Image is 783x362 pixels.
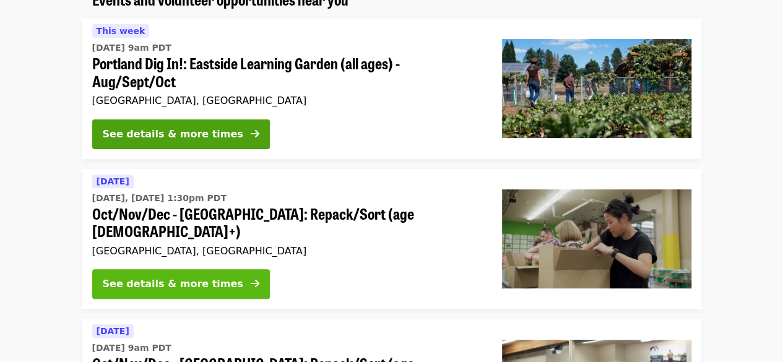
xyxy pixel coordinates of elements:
time: [DATE], [DATE] 1:30pm PDT [92,192,227,205]
span: [DATE] [97,326,129,336]
img: Portland Dig In!: Eastside Learning Garden (all ages) - Aug/Sept/Oct organized by Oregon Food Bank [502,39,691,138]
time: [DATE] 9am PDT [92,41,171,54]
span: This week [97,26,145,36]
div: See details & more times [103,127,243,142]
span: Portland Dig In!: Eastside Learning Garden (all ages) - Aug/Sept/Oct [92,54,482,90]
i: arrow-right icon [251,278,259,290]
div: See details & more times [103,277,243,291]
time: [DATE] 9am PDT [92,342,171,355]
a: See details for "Portland Dig In!: Eastside Learning Garden (all ages) - Aug/Sept/Oct" [82,19,701,159]
i: arrow-right icon [251,128,259,140]
span: Oct/Nov/Dec - [GEOGRAPHIC_DATA]: Repack/Sort (age [DEMOGRAPHIC_DATA]+) [92,205,482,241]
span: [DATE] [97,176,129,186]
a: See details for "Oct/Nov/Dec - Portland: Repack/Sort (age 8+)" [82,169,701,309]
button: See details & more times [92,269,270,299]
div: [GEOGRAPHIC_DATA], [GEOGRAPHIC_DATA] [92,245,482,257]
img: Oct/Nov/Dec - Portland: Repack/Sort (age 8+) organized by Oregon Food Bank [502,189,691,288]
div: [GEOGRAPHIC_DATA], [GEOGRAPHIC_DATA] [92,95,482,106]
button: See details & more times [92,119,270,149]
